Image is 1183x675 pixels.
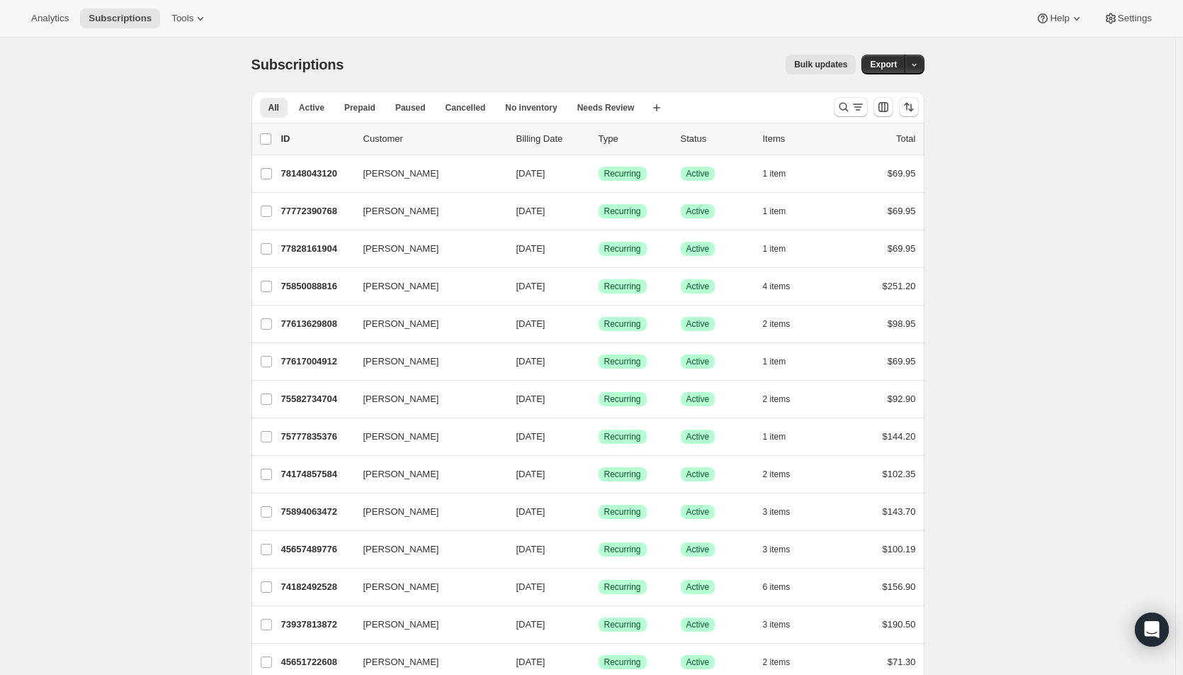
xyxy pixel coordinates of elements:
[281,277,916,296] div: 75850088816[PERSON_NAME][DATE]SuccessRecurringSuccessActive4 items$251.20
[686,356,710,367] span: Active
[888,206,916,216] span: $69.95
[363,132,505,146] p: Customer
[763,652,806,672] button: 2 items
[281,655,352,669] p: 45651722608
[604,657,641,668] span: Recurring
[763,506,791,518] span: 3 items
[281,167,352,181] p: 78148043120
[355,275,497,298] button: [PERSON_NAME]
[363,204,439,218] span: [PERSON_NAME]
[281,464,916,484] div: 74174857584[PERSON_NAME][DATE]SuccessRecurringSuccessActive2 items$102.35
[763,277,806,296] button: 4 items
[516,431,545,442] span: [DATE]
[355,313,497,335] button: [PERSON_NAME]
[281,317,352,331] p: 77613629808
[834,97,868,117] button: Search and filter results
[89,13,152,24] span: Subscriptions
[686,506,710,518] span: Active
[786,55,856,74] button: Bulk updates
[516,132,587,146] p: Billing Date
[763,619,791,630] span: 3 items
[1135,613,1169,647] div: Open Intercom Messenger
[281,314,916,334] div: 77613629808[PERSON_NAME][DATE]SuccessRecurringSuccessActive2 items$98.95
[604,469,641,480] span: Recurring
[899,97,919,117] button: Sort the results
[763,540,806,559] button: 3 items
[355,501,497,523] button: [PERSON_NAME]
[763,394,791,405] span: 2 items
[763,657,791,668] span: 2 items
[516,506,545,517] span: [DATE]
[883,581,916,592] span: $156.90
[281,615,916,635] div: 73937813872[PERSON_NAME][DATE]SuccessRecurringSuccessActive3 items$190.50
[604,356,641,367] span: Recurring
[604,394,641,405] span: Recurring
[281,132,916,146] div: IDCustomerBilling DateTypeStatusItemsTotal
[281,542,352,557] p: 45657489776
[355,200,497,223] button: [PERSON_NAME]
[281,279,352,294] p: 75850088816
[896,132,915,146] p: Total
[763,352,802,372] button: 1 item
[363,655,439,669] span: [PERSON_NAME]
[1050,13,1069,24] span: Help
[763,243,786,255] span: 1 item
[355,576,497,598] button: [PERSON_NAME]
[604,506,641,518] span: Recurring
[363,580,439,594] span: [PERSON_NAME]
[873,97,893,117] button: Customize table column order and visibility
[604,318,641,330] span: Recurring
[763,206,786,217] span: 1 item
[355,425,497,448] button: [PERSON_NAME]
[686,318,710,330] span: Active
[686,243,710,255] span: Active
[763,469,791,480] span: 2 items
[763,132,834,146] div: Items
[355,238,497,260] button: [PERSON_NAME]
[686,206,710,217] span: Active
[604,431,641,442] span: Recurring
[888,356,916,367] span: $69.95
[1027,9,1092,28] button: Help
[281,164,916,184] div: 78148043120[PERSON_NAME][DATE]SuccessRecurringSuccessActive1 item$69.95
[883,544,916,554] span: $100.19
[171,13,193,24] span: Tools
[686,469,710,480] span: Active
[763,544,791,555] span: 3 items
[686,657,710,668] span: Active
[281,392,352,406] p: 75582734704
[861,55,905,74] button: Export
[604,243,641,255] span: Recurring
[281,580,352,594] p: 74182492528
[686,394,710,405] span: Active
[888,394,916,404] span: $92.90
[281,652,916,672] div: 45651722608[PERSON_NAME][DATE]SuccessRecurringSuccessActive2 items$71.30
[516,619,545,630] span: [DATE]
[516,581,545,592] span: [DATE]
[686,281,710,292] span: Active
[281,132,352,146] p: ID
[355,162,497,185] button: [PERSON_NAME]
[355,613,497,636] button: [PERSON_NAME]
[883,431,916,442] span: $144.20
[888,657,916,667] span: $71.30
[31,13,69,24] span: Analytics
[763,389,806,409] button: 2 items
[763,164,802,184] button: 1 item
[686,581,710,593] span: Active
[299,102,324,113] span: Active
[163,9,216,28] button: Tools
[516,469,545,479] span: [DATE]
[281,355,352,369] p: 77617004912
[281,430,352,444] p: 75777835376
[355,388,497,411] button: [PERSON_NAME]
[281,201,916,221] div: 77772390768[PERSON_NAME][DATE]SuccessRecurringSuccessActive1 item$69.95
[516,394,545,404] span: [DATE]
[281,352,916,372] div: 77617004912[PERSON_NAME][DATE]SuccessRecurringSuccessActive1 item$69.95
[888,318,916,329] span: $98.95
[363,618,439,632] span: [PERSON_NAME]
[516,206,545,216] span: [DATE]
[355,538,497,561] button: [PERSON_NAME]
[251,57,344,72] span: Subscriptions
[446,102,486,113] span: Cancelled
